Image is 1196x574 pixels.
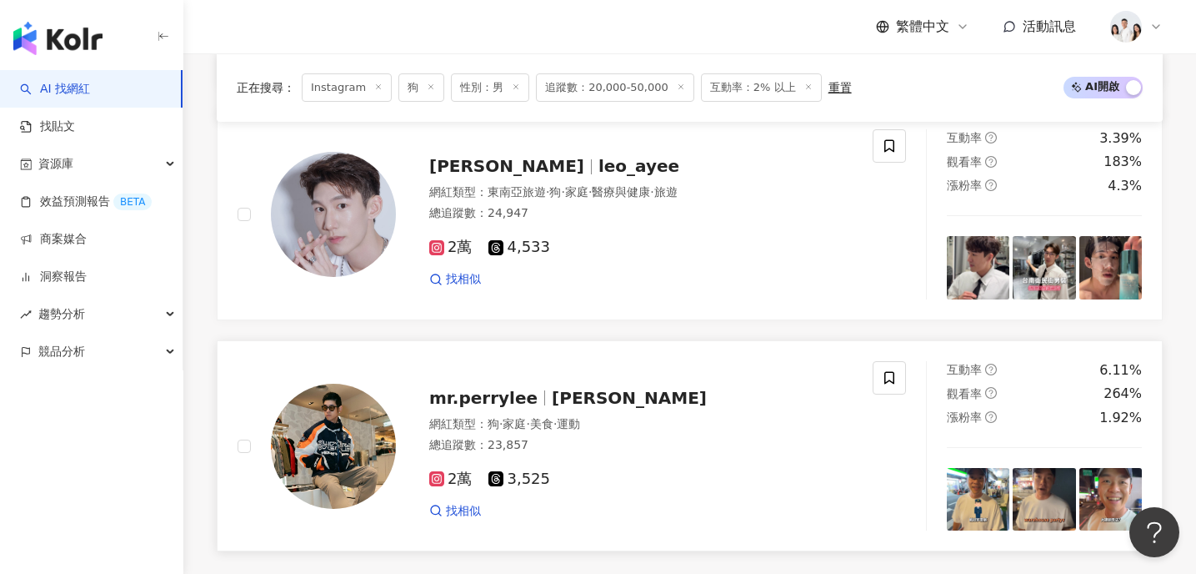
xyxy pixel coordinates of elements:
span: 漲粉率 [947,410,982,424]
span: 競品分析 [38,333,85,370]
a: 商案媒合 [20,231,87,248]
span: question-circle [985,411,997,423]
img: post-image [1079,236,1142,299]
span: 追蹤數：20,000-50,000 [536,73,694,102]
img: post-image [1013,236,1075,299]
span: · [499,417,503,430]
span: 互動率 [947,131,982,144]
span: 性別：男 [451,73,529,102]
span: 狗 [398,73,444,102]
span: mr.perrylee [429,388,538,408]
span: · [650,185,653,199]
span: 互動率 [947,363,982,376]
a: 效益預測報告BETA [20,194,152,210]
div: 網紅類型 ： [429,184,853,201]
span: question-circle [985,364,997,375]
span: question-circle [985,156,997,168]
span: 4,533 [488,239,550,256]
div: 總追蹤數 ： 24,947 [429,205,853,222]
span: 醫療與健康 [592,185,650,199]
span: 互動率：2% 以上 [701,73,822,102]
span: 找相似 [446,503,481,520]
img: KOL Avatar [271,152,396,277]
a: 找相似 [429,271,481,288]
span: question-circle [985,387,997,399]
span: 正在搜尋 ： [237,81,295,94]
span: 2萬 [429,239,472,256]
span: 旅遊 [654,185,678,199]
a: 找貼文 [20,118,75,135]
div: 264% [1103,385,1142,403]
span: · [526,417,529,430]
div: 重置 [828,81,852,94]
span: 活動訊息 [1023,18,1076,34]
span: · [553,417,557,430]
img: post-image [947,468,1009,531]
span: [PERSON_NAME] [429,156,584,176]
span: 狗 [488,417,499,430]
div: 3.39% [1099,129,1142,148]
span: 觀看率 [947,155,982,169]
span: 漲粉率 [947,179,982,192]
span: 資源庫 [38,145,73,183]
div: 4.3% [1108,177,1142,195]
span: 觀看率 [947,387,982,400]
div: 1.92% [1099,409,1142,427]
span: 趨勢分析 [38,295,85,333]
a: KOL Avatarmr.perrylee[PERSON_NAME]網紅類型：狗·家庭·美食·運動總追蹤數：23,8572萬3,525找相似互動率question-circle6.11%觀看率q... [217,340,1163,552]
span: 3,525 [488,471,550,488]
span: Instagram [302,73,392,102]
span: · [561,185,564,199]
img: logo [13,22,103,55]
img: post-image [1013,468,1075,531]
span: 運動 [557,417,580,430]
span: 繁體中文 [896,18,949,36]
span: 2萬 [429,471,472,488]
span: · [546,185,549,199]
iframe: Help Scout Beacon - Open [1129,507,1179,557]
div: 6.11% [1099,361,1142,380]
a: 找相似 [429,503,481,520]
span: question-circle [985,179,997,191]
span: question-circle [985,132,997,143]
span: [PERSON_NAME] [552,388,707,408]
span: 狗 [549,185,561,199]
a: searchAI 找網紅 [20,81,90,98]
span: 東南亞旅遊 [488,185,546,199]
span: 美食 [530,417,553,430]
div: 183% [1103,153,1142,171]
div: 網紅類型 ： [429,416,853,433]
a: KOL Avatar[PERSON_NAME]leo_ayee網紅類型：東南亞旅遊·狗·家庭·醫療與健康·旅遊總追蹤數：24,9472萬4,533找相似互動率question-circle3.3... [217,108,1163,320]
img: post-image [1079,468,1142,531]
img: 20231221_NR_1399_Small.jpg [1110,11,1142,43]
a: 洞察報告 [20,269,87,285]
span: · [588,185,592,199]
img: KOL Avatar [271,384,396,509]
span: 家庭 [503,417,526,430]
div: 總追蹤數 ： 23,857 [429,437,853,454]
span: rise [20,309,32,320]
span: 找相似 [446,271,481,288]
span: leo_ayee [598,156,679,176]
img: post-image [947,236,1009,299]
span: 家庭 [565,185,588,199]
